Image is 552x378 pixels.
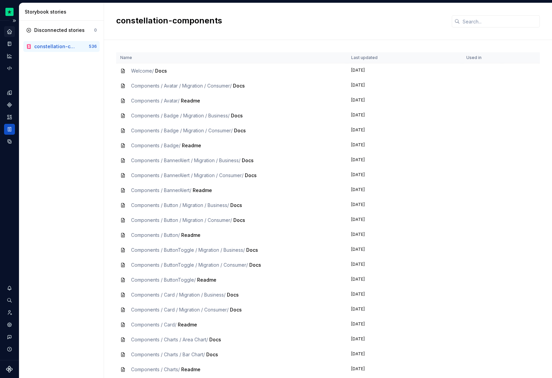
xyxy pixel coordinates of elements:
span: Welcome / [131,68,154,74]
span: Docs [209,337,221,342]
span: Components / Avatar / [131,98,179,103]
span: Components / Card / [131,322,176,327]
span: Components / Button / [131,232,180,238]
td: [DATE] [347,347,462,362]
td: [DATE] [347,228,462,243]
span: Docs [233,217,245,223]
td: [DATE] [347,123,462,138]
div: 536 [89,44,97,49]
td: [DATE] [347,317,462,332]
a: Documentation [4,38,15,49]
span: Readme [181,366,200,372]
input: Search... [460,15,540,27]
td: [DATE] [347,258,462,272]
span: Readme [181,98,200,103]
span: Docs [234,128,246,133]
span: Components / Button / Migration / Consumer / [131,217,232,223]
span: Readme [197,277,216,283]
td: [DATE] [347,302,462,317]
span: Readme [193,187,212,193]
a: Invite team [4,307,15,318]
span: Components / Badge / Migration / Business / [131,113,230,118]
span: Docs [233,83,245,89]
h2: constellation-components [116,15,444,26]
span: Docs [230,307,242,313]
button: Notifications [4,283,15,294]
th: Last updated [347,52,462,63]
span: Docs [246,247,258,253]
span: Readme [181,232,200,238]
button: Search ⌘K [4,295,15,306]
span: Readme [182,143,201,148]
span: Components / ButtonToggle / Migration / Consumer / [131,262,248,268]
td: [DATE] [347,183,462,198]
td: [DATE] [347,78,462,93]
span: Components / Button / Migration / Business / [131,202,229,208]
span: Docs [230,202,242,208]
span: Components / BannerAlert / Migration / Business / [131,157,240,163]
div: Storybook stories [25,8,101,15]
th: Used in [462,52,502,63]
td: [DATE] [347,93,462,108]
span: Docs [231,113,243,118]
span: Docs [155,68,167,74]
span: Docs [227,292,239,298]
span: Components / Charts / Bar Chart / [131,352,205,357]
span: Components / Badge / Migration / Consumer / [131,128,233,133]
span: Components / BannerAlert / [131,187,191,193]
td: [DATE] [347,153,462,168]
span: Components / Card / Migration / Consumer / [131,307,229,313]
span: Readme [178,322,197,327]
td: [DATE] [347,272,462,287]
button: Expand sidebar [9,16,19,25]
div: Disconnected stories [34,27,85,34]
a: Home [4,26,15,37]
th: Name [116,52,347,63]
span: Docs [249,262,261,268]
span: Components / ButtonToggle / Migration / Business / [131,247,245,253]
td: [DATE] [347,198,462,213]
div: Storybook stories [4,124,15,135]
a: Components [4,99,15,110]
span: Components / Avatar / Migration / Consumer / [131,83,232,89]
a: Assets [4,112,15,122]
span: Components / Charts / [131,366,180,372]
svg: Supernova Logo [6,366,13,373]
div: constellation-components [34,43,78,50]
span: Docs [245,172,257,178]
a: Design tokens [4,87,15,98]
span: Components / Card / Migration / Business / [131,292,226,298]
span: Docs [206,352,218,357]
td: [DATE] [347,243,462,258]
td: [DATE] [347,213,462,228]
span: Docs [242,157,254,163]
a: Code automation [4,63,15,74]
td: [DATE] [347,332,462,347]
td: [DATE] [347,168,462,183]
span: Components / BannerAlert / Migration / Consumer / [131,172,243,178]
a: Analytics [4,51,15,61]
button: Contact support [4,332,15,342]
div: 0 [94,27,97,33]
td: [DATE] [347,108,462,123]
a: Disconnected stories0 [23,25,100,36]
td: [DATE] [347,287,462,302]
a: Settings [4,319,15,330]
a: Data sources [4,136,15,147]
span: Components / Badge / [131,143,181,148]
img: d602db7a-5e75-4dfe-a0a4-4b8163c7bad2.png [5,8,14,16]
td: [DATE] [347,63,462,79]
